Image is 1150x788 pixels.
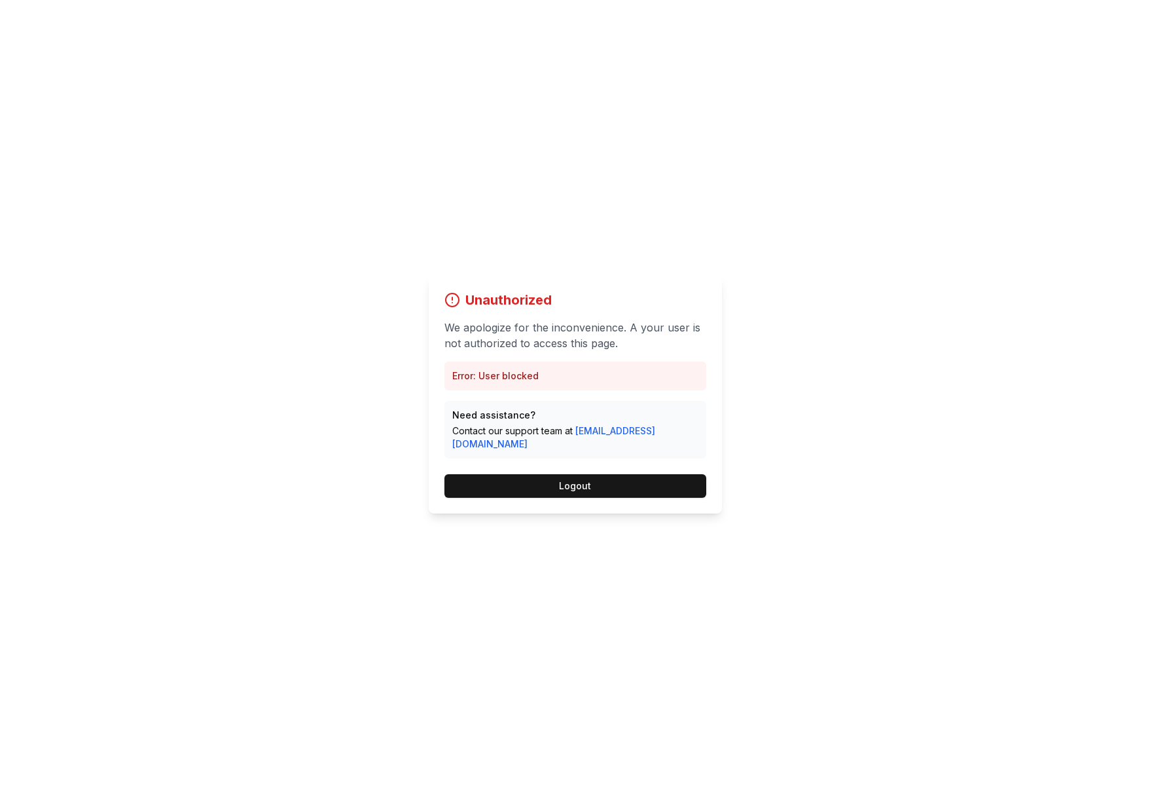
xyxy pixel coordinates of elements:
[452,409,698,422] p: Need assistance?
[465,291,552,309] h1: Unauthorized
[444,320,706,351] p: We apologize for the inconvenience. A your user is not authorized to access this page.
[452,425,655,449] a: [EMAIL_ADDRESS][DOMAIN_NAME]
[452,424,698,451] p: Contact our support team at
[444,474,706,498] button: Logout
[452,369,698,383] p: Error: User blocked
